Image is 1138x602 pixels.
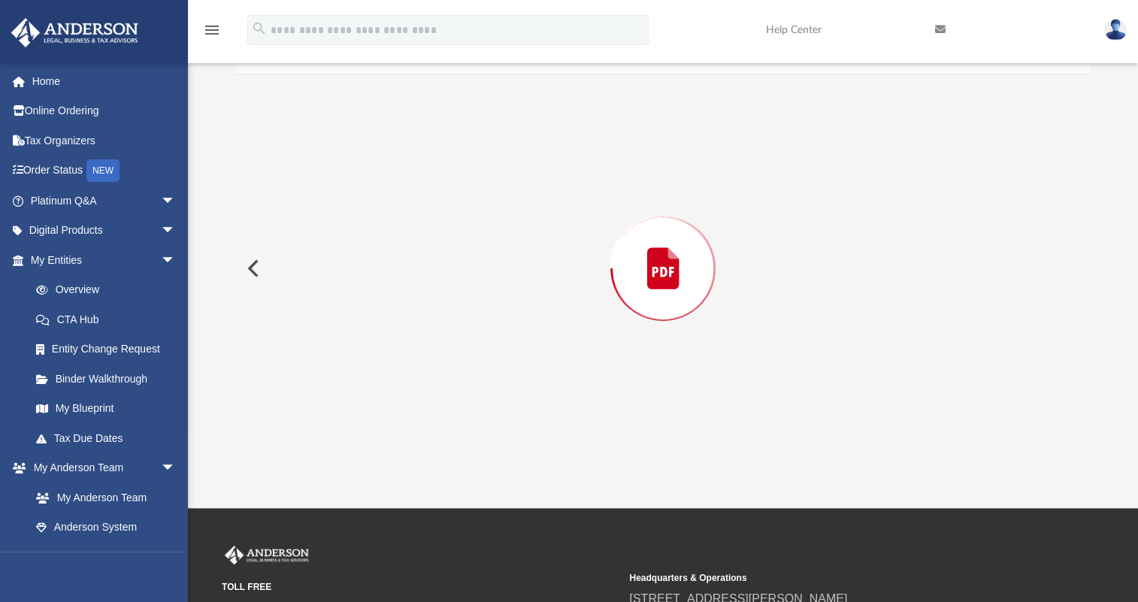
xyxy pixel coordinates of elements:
small: Headquarters & Operations [629,571,1026,585]
a: Client Referrals [21,542,191,572]
a: Tax Due Dates [21,423,198,453]
a: Digital Productsarrow_drop_down [11,216,198,246]
img: Anderson Advisors Platinum Portal [222,546,312,565]
img: User Pic [1104,19,1127,41]
div: Preview [235,35,1091,463]
a: Entity Change Request [21,334,198,365]
a: My Blueprint [21,394,191,424]
div: NEW [86,159,120,182]
i: menu [203,21,221,39]
a: menu [203,29,221,39]
a: Tax Organizers [11,126,198,156]
button: Previous File [235,247,268,289]
a: My Anderson Team [21,483,183,513]
a: CTA Hub [21,304,198,334]
a: Overview [21,275,198,305]
i: search [251,20,268,37]
span: arrow_drop_down [161,186,191,216]
a: Order StatusNEW [11,156,198,186]
span: arrow_drop_down [161,245,191,276]
a: My Entitiesarrow_drop_down [11,245,198,275]
img: Anderson Advisors Platinum Portal [7,18,143,47]
a: Anderson System [21,513,191,543]
a: Platinum Q&Aarrow_drop_down [11,186,198,216]
a: My Anderson Teamarrow_drop_down [11,453,191,483]
span: arrow_drop_down [161,453,191,484]
a: Home [11,66,198,96]
a: Binder Walkthrough [21,364,198,394]
small: TOLL FREE [222,580,619,594]
a: Online Ordering [11,96,198,126]
span: arrow_drop_down [161,216,191,247]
